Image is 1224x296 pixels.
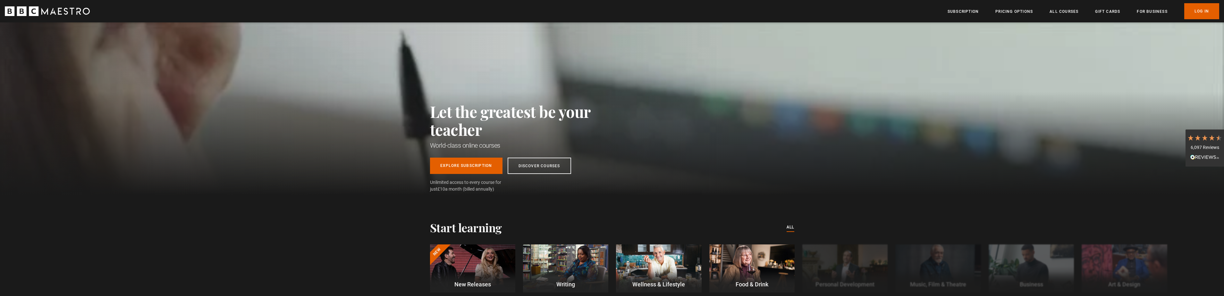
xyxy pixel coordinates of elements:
div: 4.7 Stars [1187,134,1222,141]
svg: BBC Maestro [5,6,90,16]
div: 6,097 Reviews [1187,144,1222,151]
a: Personal Development [802,244,888,292]
a: Log In [1184,3,1219,19]
span: Unlimited access to every course for just a month (billed annually) [430,179,517,193]
a: Explore Subscription [430,158,502,174]
img: REVIEWS.io [1190,155,1219,159]
div: Read All Reviews [1187,154,1222,162]
a: Subscription [948,8,979,15]
a: Wellness & Lifestyle [616,244,701,292]
a: Pricing Options [995,8,1033,15]
a: All Courses [1050,8,1078,15]
a: Music, Film & Theatre [895,244,981,292]
a: All [787,224,794,231]
a: Gift Cards [1095,8,1120,15]
h2: Start learning [430,221,502,234]
h1: World-class online courses [430,141,619,150]
div: 6,097 ReviewsRead All Reviews [1186,129,1224,167]
a: New New Releases [430,244,515,292]
h2: Let the greatest be your teacher [430,103,619,138]
a: Discover Courses [508,158,571,174]
a: For business [1137,8,1167,15]
a: Art & Design [1082,244,1167,292]
nav: Primary [948,3,1219,19]
a: Writing [523,244,608,292]
a: Food & Drink [709,244,795,292]
a: Business [989,244,1074,292]
span: £10 [437,186,445,192]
